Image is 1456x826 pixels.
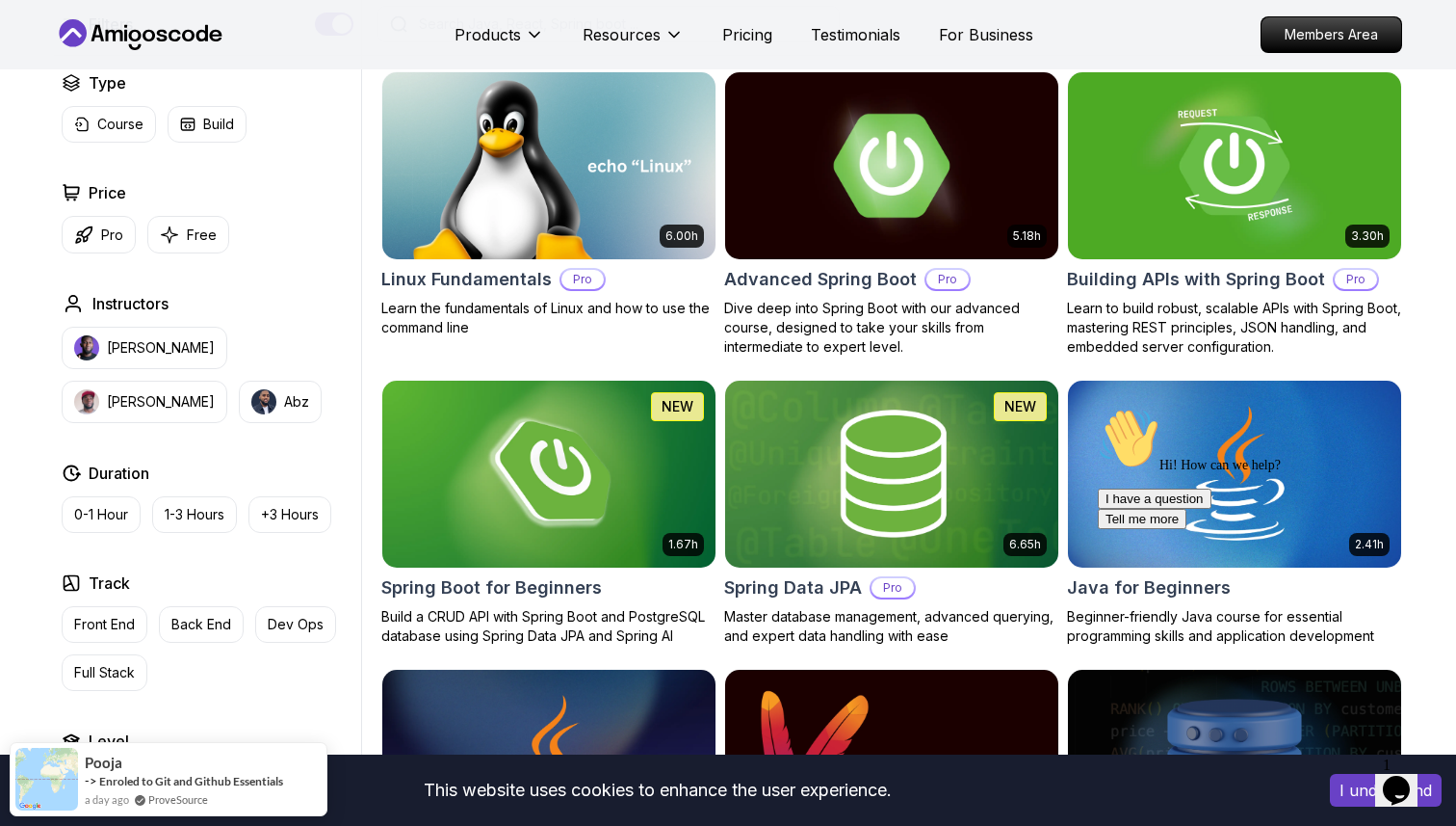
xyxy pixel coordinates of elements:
[665,228,698,244] p: 6.00h
[724,574,862,601] h2: Spring Data JPA
[14,769,1301,812] div: This website uses cookies to enhance the user experience.
[381,71,716,337] a: Linux Fundamentals card6.00hLinux FundamentalsProLearn the fundamentals of Linux and how to use t...
[62,606,147,643] button: Front End
[1067,266,1325,293] h2: Building APIs with Spring Boot
[382,72,715,259] img: Linux Fundamentals card
[62,496,141,533] button: 0-1 Hour
[85,755,122,771] span: Pooja
[168,106,247,143] button: Build
[74,335,99,360] img: instructor img
[89,730,129,753] h2: Level
[203,115,234,134] p: Build
[724,71,1059,357] a: Advanced Spring Boot card5.18hAdvanced Spring BootProDive deep into Spring Boot with our advanced...
[89,71,126,94] h2: Type
[101,226,123,245] p: Pro
[239,381,322,423] button: instructor imgAbz
[583,23,661,46] p: Resources
[92,292,169,315] h2: Instructors
[171,615,231,634] p: Back End
[1067,380,1402,646] a: Java for Beginners card2.41hJava for BeginnersBeginner-friendly Java course for essential program...
[1013,228,1041,244] p: 5.18h
[159,606,244,643] button: Back End
[152,496,237,533] button: 1-3 Hours
[8,8,15,24] span: 1
[89,462,149,485] h2: Duration
[1090,400,1437,739] iframe: chat widget
[926,270,969,289] p: Pro
[99,774,283,788] a: Enroled to Git and Github Essentials
[187,226,217,245] p: Free
[62,381,227,423] button: instructor img[PERSON_NAME]
[148,791,208,808] a: ProveSource
[939,23,1033,46] a: For Business
[1067,607,1402,646] p: Beginner-friendly Java course for essential programming skills and application development
[1337,706,1456,797] iframe: chat widget
[561,270,604,289] p: Pro
[583,23,684,62] button: Resources
[74,389,99,414] img: instructor img
[1068,72,1401,259] img: Building APIs with Spring Boot card
[284,392,309,412] p: Abz
[1330,774,1442,807] button: Accept cookies
[381,299,716,337] p: Learn the fundamentals of Linux and how to use the command line
[1335,270,1377,289] p: Pro
[62,327,227,369] button: instructor img[PERSON_NAME]
[74,505,128,524] p: 0-1 Hour
[251,389,276,414] img: instructor img
[74,663,135,682] p: Full Stack
[255,606,336,643] button: Dev Ops
[455,23,544,62] button: Products
[62,654,147,691] button: Full Stack
[381,574,602,601] h2: Spring Boot for Beginners
[248,496,331,533] button: +3 Hours
[1351,228,1384,244] p: 3.30h
[107,338,215,358] p: [PERSON_NAME]
[8,109,96,129] button: Tell me more
[725,381,1058,568] img: Spring Data JPA card
[724,266,917,293] h2: Advanced Spring Boot
[165,505,224,524] p: 1-3 Hours
[724,607,1059,646] p: Master database management, advanced querying, and expert data handling with ease
[722,23,772,46] a: Pricing
[381,607,716,646] p: Build a CRUD API with Spring Boot and PostgreSQL database using Spring Data JPA and Spring AI
[89,572,130,595] h2: Track
[8,8,354,129] div: 👋Hi! How can we help?I have a questionTell me more
[74,615,135,634] p: Front End
[724,299,1059,357] p: Dive deep into Spring Boot with our advanced course, designed to take your skills from intermedia...
[261,505,319,524] p: +3 Hours
[668,537,698,552] p: 1.67h
[1068,381,1401,568] img: Java for Beginners card
[268,615,324,634] p: Dev Ops
[8,8,69,69] img: :wave:
[89,181,126,204] h2: Price
[62,216,136,253] button: Pro
[382,381,715,568] img: Spring Boot for Beginners card
[1009,537,1041,552] p: 6.65h
[1004,397,1036,416] p: NEW
[811,23,900,46] a: Testimonials
[1067,71,1402,357] a: Building APIs with Spring Boot card3.30hBuilding APIs with Spring BootProLearn to build robust, s...
[871,578,914,598] p: Pro
[1261,17,1401,52] p: Members Area
[1067,574,1231,601] h2: Java for Beginners
[381,266,552,293] h2: Linux Fundamentals
[662,397,693,416] p: NEW
[1261,16,1402,53] a: Members Area
[455,23,521,46] p: Products
[8,58,191,72] span: Hi! How can we help?
[107,392,215,412] p: [PERSON_NAME]
[1067,299,1402,357] p: Learn to build robust, scalable APIs with Spring Boot, mastering REST principles, JSON handling, ...
[381,380,716,646] a: Spring Boot for Beginners card1.67hNEWSpring Boot for BeginnersBuild a CRUD API with Spring Boot ...
[147,216,229,253] button: Free
[85,773,97,788] span: ->
[15,748,78,811] img: provesource social proof notification image
[97,115,143,134] p: Course
[62,106,156,143] button: Course
[716,67,1066,263] img: Advanced Spring Boot card
[724,380,1059,646] a: Spring Data JPA card6.65hNEWSpring Data JPAProMaster database management, advanced querying, and ...
[8,89,121,109] button: I have a question
[85,791,129,808] span: a day ago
